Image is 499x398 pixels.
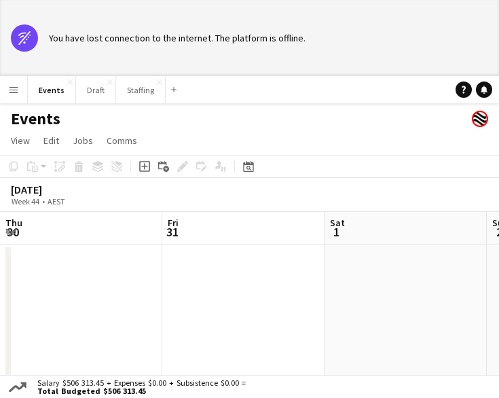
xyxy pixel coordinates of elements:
[5,217,22,229] span: Thu
[37,387,246,395] span: Total Budgeted $506 313.45
[101,132,143,149] a: Comms
[38,132,64,149] a: Edit
[43,134,59,147] span: Edit
[49,32,306,44] div: You have lost connection to the internet. The platform is offline.
[330,217,345,229] span: Sat
[168,217,179,229] span: Fri
[29,379,248,395] div: Salary $506 313.45 + Expenses $0.00 + Subsistence $0.00 =
[166,224,179,240] span: 31
[11,134,30,147] span: View
[67,132,98,149] a: Jobs
[5,132,35,149] a: View
[73,134,93,147] span: Jobs
[107,134,137,147] span: Comms
[472,111,488,127] app-user-avatar: Event Merch
[116,77,166,103] button: Staffing
[48,196,65,206] div: AEST
[8,196,42,206] span: Week 44
[28,77,76,103] button: Events
[76,77,116,103] button: Draft
[11,109,60,129] h1: Events
[11,183,96,196] div: [DATE]
[328,224,345,240] span: 1
[3,224,22,240] span: 30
